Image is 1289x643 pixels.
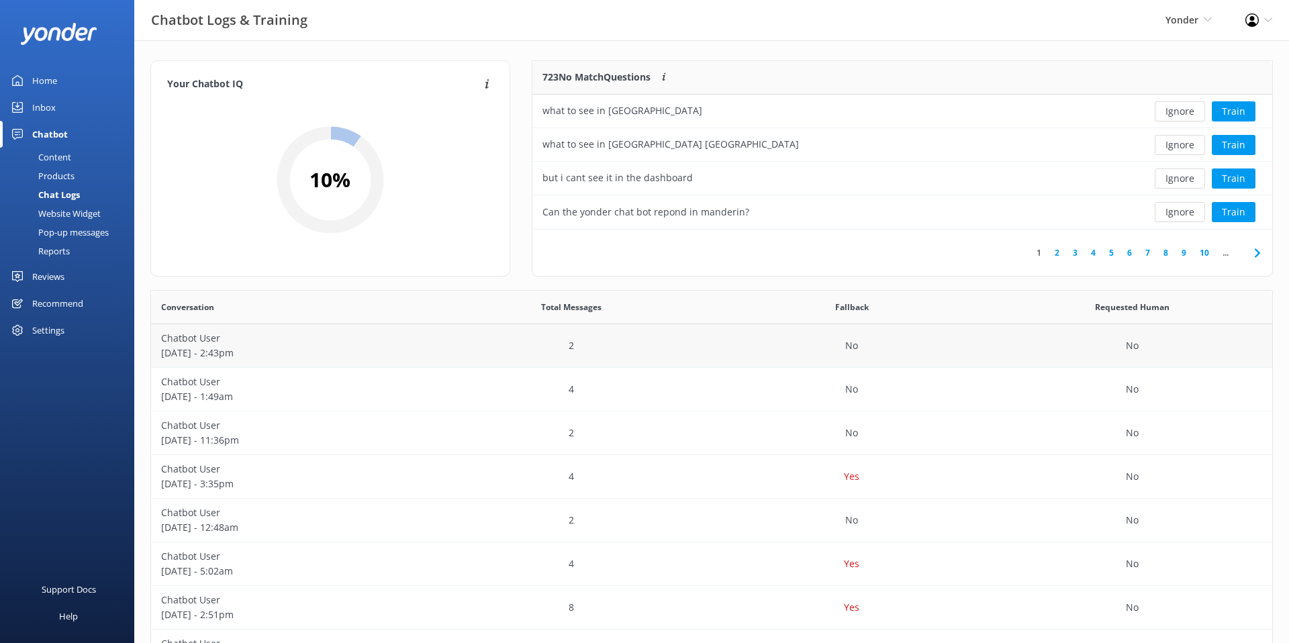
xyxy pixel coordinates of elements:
[1048,246,1066,259] a: 2
[151,368,1272,411] div: row
[161,549,422,564] p: Chatbot User
[1095,301,1169,313] span: Requested Human
[844,556,859,571] p: Yes
[151,9,307,31] h3: Chatbot Logs & Training
[161,564,422,579] p: [DATE] - 5:02am
[161,607,422,622] p: [DATE] - 2:51pm
[1193,246,1216,259] a: 10
[542,70,651,85] p: 723 No Match Questions
[309,164,350,196] h2: 10 %
[1175,246,1193,259] a: 9
[1155,135,1205,155] button: Ignore
[1155,168,1205,189] button: Ignore
[8,166,75,185] div: Products
[161,462,422,477] p: Chatbot User
[8,242,134,260] a: Reports
[161,433,422,448] p: [DATE] - 11:36pm
[151,455,1272,499] div: row
[32,94,56,121] div: Inbox
[1126,513,1139,528] p: No
[161,418,422,433] p: Chatbot User
[541,301,602,313] span: Total Messages
[20,23,97,45] img: yonder-white-logo.png
[8,166,134,185] a: Products
[32,121,68,148] div: Chatbot
[532,128,1272,162] div: row
[569,513,574,528] p: 2
[1126,382,1139,397] p: No
[1030,246,1048,259] a: 1
[569,426,574,440] p: 2
[1084,246,1102,259] a: 4
[542,103,702,118] div: what to see in [GEOGRAPHIC_DATA]
[542,205,749,219] div: Can the yonder chat bot repond in manderin?
[161,346,422,360] p: [DATE] - 2:43pm
[845,513,858,528] p: No
[161,375,422,389] p: Chatbot User
[542,170,693,185] div: but i cant see it in the dashboard
[8,185,134,204] a: Chat Logs
[8,204,134,223] a: Website Widget
[1126,469,1139,484] p: No
[8,185,80,204] div: Chat Logs
[1126,338,1139,353] p: No
[532,195,1272,229] div: row
[1212,135,1255,155] button: Train
[1212,168,1255,189] button: Train
[161,520,422,535] p: [DATE] - 12:48am
[8,204,101,223] div: Website Widget
[8,148,134,166] a: Content
[844,469,859,484] p: Yes
[532,95,1272,128] div: row
[532,95,1272,229] div: grid
[32,317,64,344] div: Settings
[1126,600,1139,615] p: No
[32,67,57,94] div: Home
[1066,246,1084,259] a: 3
[844,600,859,615] p: Yes
[1139,246,1157,259] a: 7
[1157,246,1175,259] a: 8
[8,148,71,166] div: Content
[1155,101,1205,121] button: Ignore
[161,505,422,520] p: Chatbot User
[8,223,134,242] a: Pop-up messages
[8,242,70,260] div: Reports
[569,469,574,484] p: 4
[151,542,1272,586] div: row
[569,382,574,397] p: 4
[845,338,858,353] p: No
[569,600,574,615] p: 8
[845,426,858,440] p: No
[542,137,799,152] div: what to see in [GEOGRAPHIC_DATA] [GEOGRAPHIC_DATA]
[1155,202,1205,222] button: Ignore
[845,382,858,397] p: No
[161,301,214,313] span: Conversation
[32,263,64,290] div: Reviews
[151,324,1272,368] div: row
[161,593,422,607] p: Chatbot User
[1212,101,1255,121] button: Train
[151,411,1272,455] div: row
[1216,246,1235,259] span: ...
[59,603,78,630] div: Help
[167,77,481,92] h4: Your Chatbot IQ
[42,576,96,603] div: Support Docs
[1102,246,1120,259] a: 5
[569,556,574,571] p: 4
[151,586,1272,630] div: row
[1126,556,1139,571] p: No
[1126,426,1139,440] p: No
[1212,202,1255,222] button: Train
[161,331,422,346] p: Chatbot User
[835,301,869,313] span: Fallback
[569,338,574,353] p: 2
[1120,246,1139,259] a: 6
[1165,13,1198,26] span: Yonder
[151,499,1272,542] div: row
[32,290,83,317] div: Recommend
[532,162,1272,195] div: row
[8,223,109,242] div: Pop-up messages
[161,477,422,491] p: [DATE] - 3:35pm
[161,389,422,404] p: [DATE] - 1:49am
